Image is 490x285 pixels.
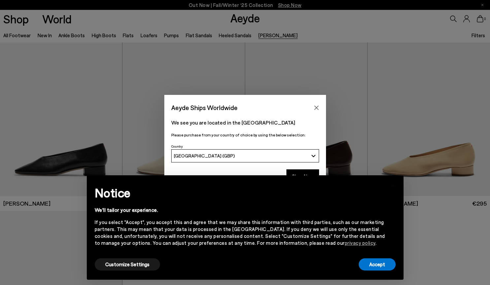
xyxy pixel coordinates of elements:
[391,180,395,190] span: ×
[311,103,321,113] button: Close
[95,184,385,201] h2: Notice
[286,169,319,183] button: Shop Now
[174,153,235,158] span: [GEOGRAPHIC_DATA] (GBP)
[95,219,385,246] div: If you select "Accept", you accept this and agree that we may share this information with third p...
[95,258,160,271] button: Customize Settings
[171,102,238,113] span: Aeyde Ships Worldwide
[385,177,401,193] button: Close this notice
[359,258,396,271] button: Accept
[345,240,376,246] a: privacy policy
[171,132,319,138] p: Please purchase from your country of choice by using the below selection:
[171,119,319,127] p: We see you are located in the [GEOGRAPHIC_DATA]
[95,207,385,214] div: We'll tailor your experience.
[171,144,183,148] span: Country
